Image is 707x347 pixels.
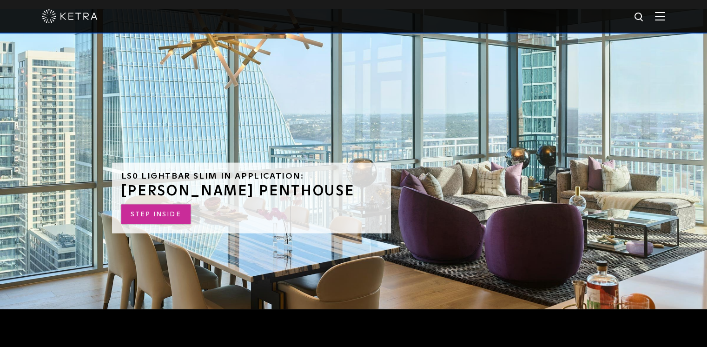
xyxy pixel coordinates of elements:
a: STEP INSIDE [121,205,191,225]
img: search icon [634,12,645,23]
h6: LS0 Lightbar Slim in Application: [121,172,382,180]
h3: [PERSON_NAME] PENTHOUSE [121,184,382,198]
img: Hamburger%20Nav.svg [655,12,665,20]
img: ketra-logo-2019-white [42,9,98,23]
